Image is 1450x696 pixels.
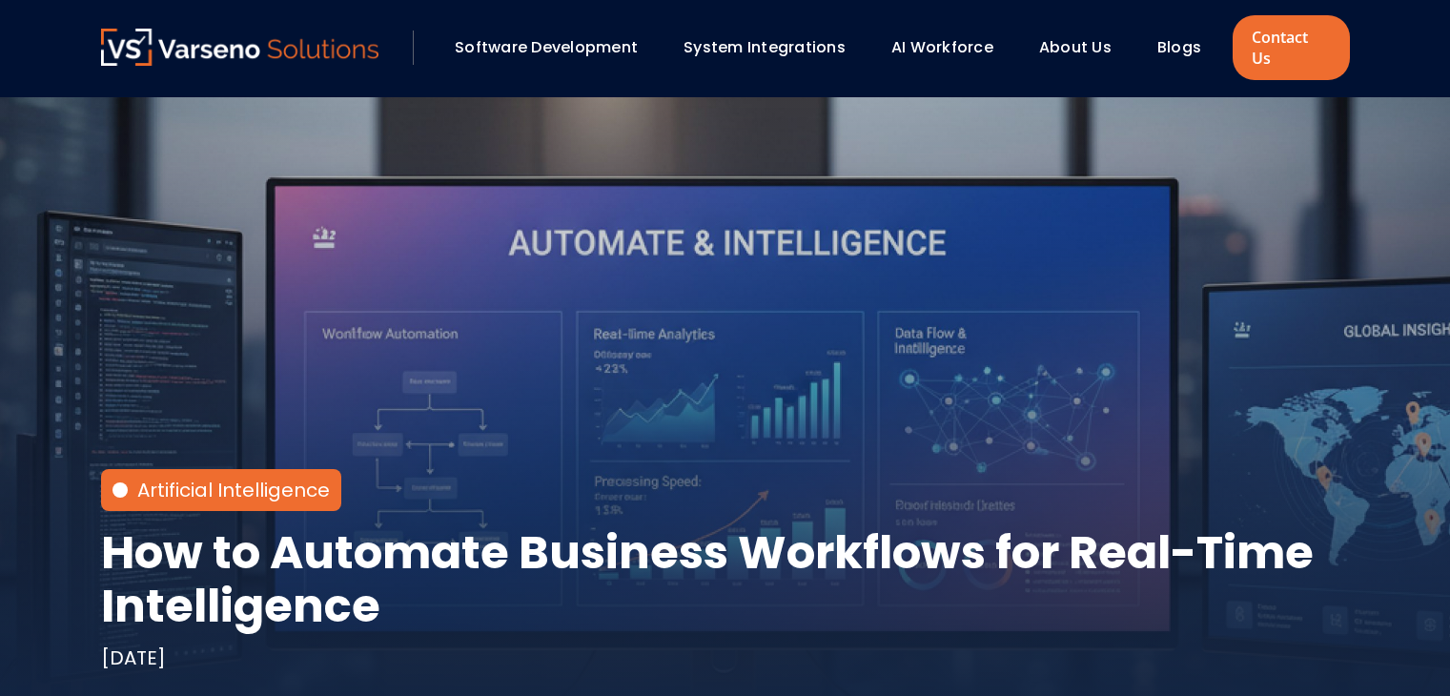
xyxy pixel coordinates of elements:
a: Software Development [455,36,638,58]
h1: How to Automate Business Workflows for Real-Time Intelligence [101,526,1350,633]
div: AI Workforce [882,31,1020,64]
a: Artificial Intelligence [137,477,330,503]
a: Varseno Solutions – Product Engineering & IT Services [101,29,379,67]
div: About Us [1030,31,1138,64]
a: System Integrations [684,36,846,58]
img: Varseno Solutions – Product Engineering & IT Services [101,29,379,66]
a: Contact Us [1233,15,1349,80]
a: AI Workforce [891,36,993,58]
div: [DATE] [101,645,166,671]
div: System Integrations [674,31,872,64]
div: Blogs [1148,31,1228,64]
div: Software Development [445,31,664,64]
a: Blogs [1157,36,1201,58]
a: About Us [1039,36,1112,58]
